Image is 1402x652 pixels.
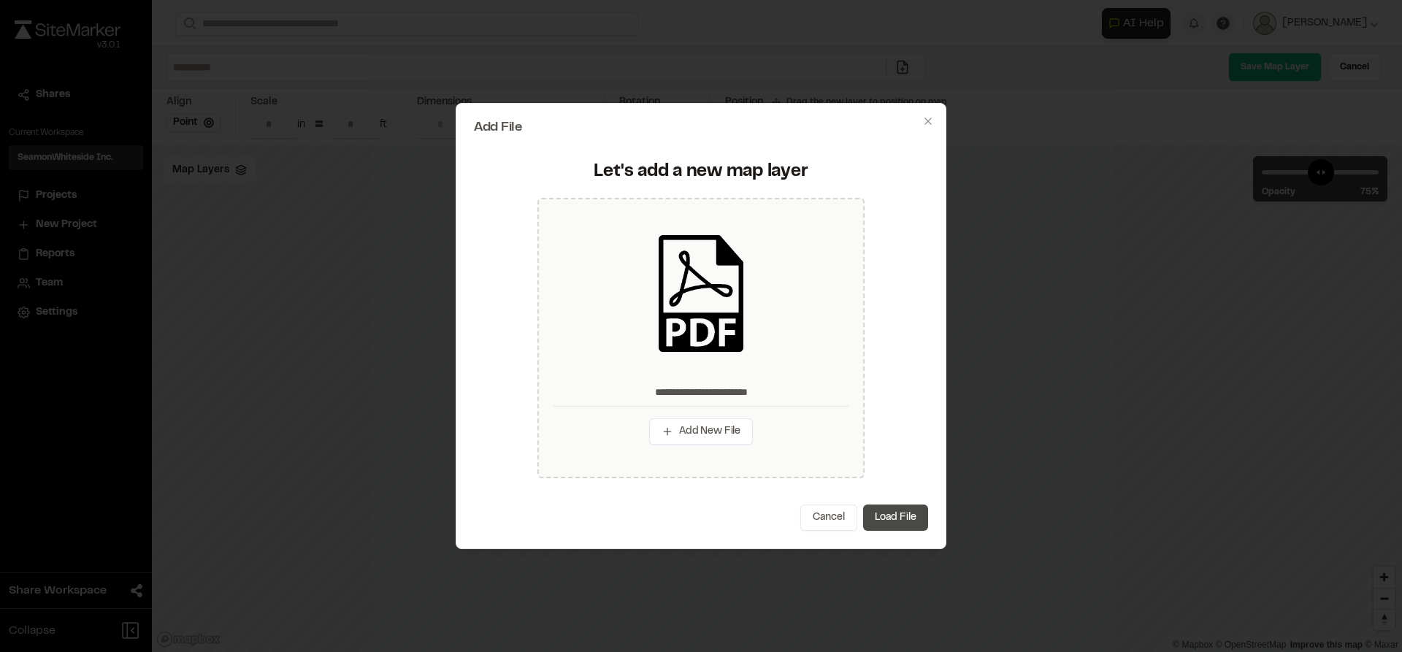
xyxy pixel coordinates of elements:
[474,121,928,134] h2: Add File
[537,198,865,478] div: Add New File
[649,418,753,445] button: Add New File
[643,235,759,352] img: pdf_black_icon.png
[800,505,857,531] button: Cancel
[483,161,919,184] div: Let's add a new map layer
[863,505,928,531] button: Load File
